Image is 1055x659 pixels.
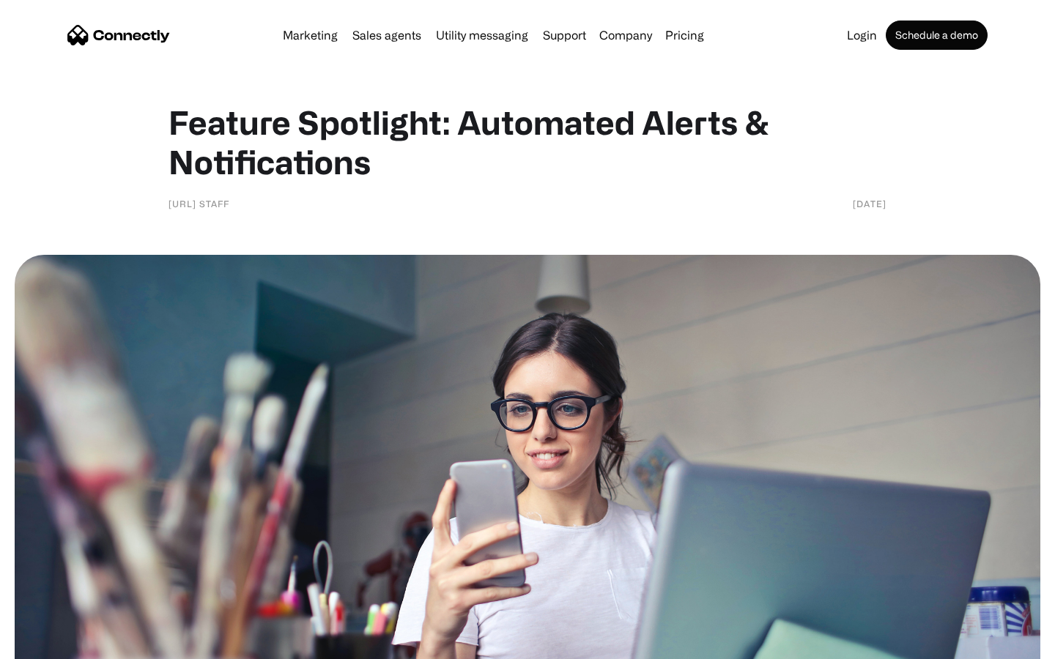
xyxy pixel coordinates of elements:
a: Login [841,29,883,41]
a: Marketing [277,29,344,41]
a: Schedule a demo [886,21,988,50]
a: Support [537,29,592,41]
div: Company [599,25,652,45]
a: Utility messaging [430,29,534,41]
a: Sales agents [347,29,427,41]
div: [URL] staff [169,196,229,211]
a: Pricing [659,29,710,41]
h1: Feature Spotlight: Automated Alerts & Notifications [169,103,886,182]
aside: Language selected: English [15,633,88,654]
ul: Language list [29,633,88,654]
div: [DATE] [853,196,886,211]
